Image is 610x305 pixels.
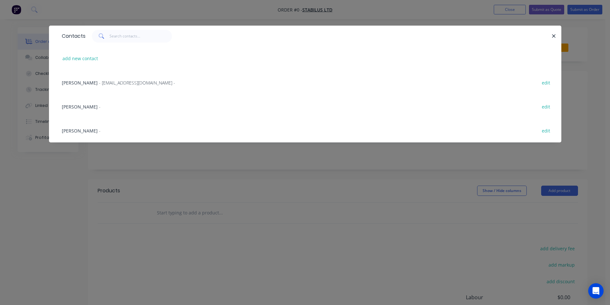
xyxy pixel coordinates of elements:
[59,26,85,46] div: Contacts
[99,80,175,86] span: - [EMAIL_ADDRESS][DOMAIN_NAME] -
[59,54,102,63] button: add new contact
[62,128,98,134] span: [PERSON_NAME]
[539,102,554,111] button: edit
[99,128,101,134] span: -
[588,283,604,299] div: Open Intercom Messenger
[62,104,98,110] span: [PERSON_NAME]
[539,78,554,87] button: edit
[539,126,554,135] button: edit
[62,80,98,86] span: [PERSON_NAME]
[99,104,101,110] span: -
[110,30,172,43] input: Search contacts...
